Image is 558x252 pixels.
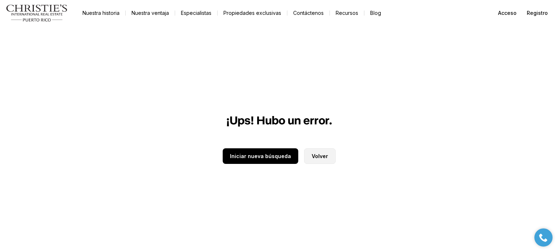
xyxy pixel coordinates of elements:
[494,6,521,20] button: Acceso
[498,10,517,16] font: Acceso
[181,10,211,16] font: Especialistas
[223,148,298,164] button: Iniciar nueva búsqueda
[527,10,548,16] font: Registro
[226,115,332,127] font: ¡Ups! Hubo un error.
[132,10,169,16] font: Nuestra ventaja
[82,10,120,16] font: Nuestra historia
[330,8,364,18] a: Recursos
[230,153,291,159] font: Iniciar nueva búsqueda
[287,8,329,18] button: Contáctenos
[293,10,324,16] font: Contáctenos
[175,8,217,18] a: Especialistas
[336,10,358,16] font: Recursos
[218,8,287,18] a: Propiedades exclusivas
[364,8,387,18] a: Blog
[77,8,125,18] a: Nuestra historia
[370,10,381,16] font: Blog
[223,10,281,16] font: Propiedades exclusivas
[304,148,336,164] button: Volver
[522,6,552,20] button: Registro
[312,153,328,159] font: Volver
[126,8,175,18] a: Nuestra ventaja
[6,4,68,22] img: logo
